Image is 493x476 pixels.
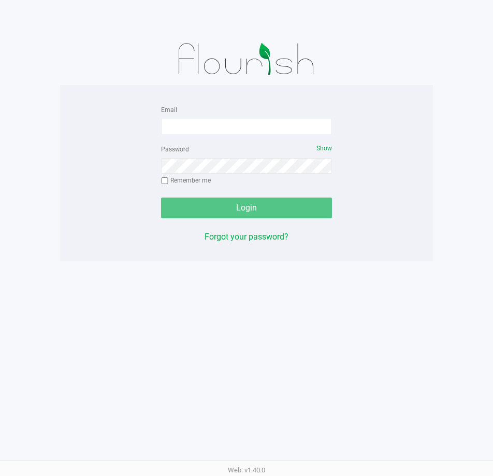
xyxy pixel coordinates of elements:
[161,177,168,185] input: Remember me
[161,145,189,154] label: Password
[316,145,332,152] span: Show
[228,466,265,474] span: Web: v1.40.0
[161,105,177,115] label: Email
[161,176,211,185] label: Remember me
[205,231,288,243] button: Forgot your password?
